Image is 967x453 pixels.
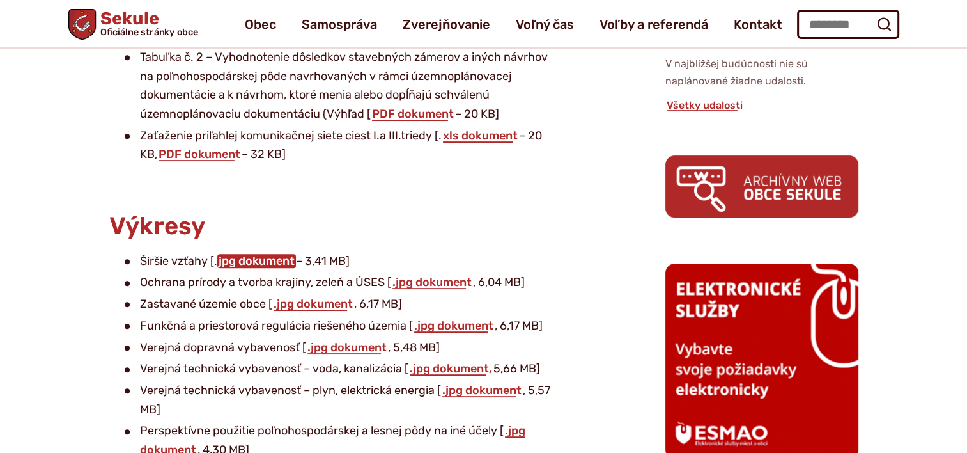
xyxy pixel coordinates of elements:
img: archiv.png [665,155,858,218]
li: Verejná technická vybavenosť – voda, kanalizácia [ 5,66 MB] [125,360,563,379]
img: Prejsť na domovskú stránku [68,9,96,40]
a: PDF dokument [157,147,242,161]
a: .jpg dokument [306,340,388,354]
li: Širšie vzťahy [. – 3,41 MB] [125,252,563,271]
li: Funkčná a priestorová regulácia riešeného územia [ , 6,17 MB] [125,317,563,336]
a: Voľný čas [516,6,574,42]
a: Voľby a referendá [600,6,708,42]
a: .jpg dokument [441,383,523,397]
li: Ochrana prírody a tvorba krajiny, zeleň a ÚSES [ , 6,04 MB] [125,273,563,292]
p: V najbližšej budúcnosti nie sú naplánované žiadne udalosti. [665,56,858,90]
a: xls dokument [442,129,519,143]
a: .jpg dokument [272,297,354,311]
span: Sekule [96,10,198,37]
li: Tabuľka č. 2 – Vyhodnotenie dôsledkov stavebných zámerov a iných návrhov na poľnohospodárskej pôd... [125,48,563,124]
a: jpg dokument [217,254,296,268]
a: .jpg dokument, [408,362,493,376]
a: Všetky udalosti [665,99,744,111]
li: Verejná dopravná vybavenosť [ , 5,48 MB] [125,338,563,358]
a: Zverejňovanie [403,6,490,42]
a: Kontakt [734,6,782,42]
a: Samospráva [302,6,377,42]
a: .jpg dokument [413,319,495,333]
li: Zaťaženie priľahlej komunikačnej siete ciest I.a III.triedy [. – 20 KB, – 32 KB] [125,127,563,164]
a: PDF dokument [371,107,455,121]
a: Logo Sekule, prejsť na domovskú stránku. [68,9,198,40]
li: Verejná technická vybavenosť – plyn, elektrická energia [ , 5,57 MB] [125,381,563,419]
span: Oficiálne stránky obce [100,28,198,36]
span: Výkresy [109,211,205,241]
li: Zastavané územie obce [ , 6,17 MB] [125,295,563,314]
a: Obec [245,6,276,42]
a: .jpg dokument [391,275,473,289]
